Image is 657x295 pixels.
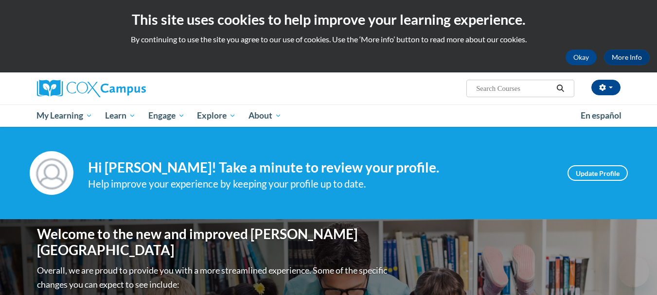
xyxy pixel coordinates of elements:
[37,80,222,97] a: Cox Campus
[37,263,390,292] p: Overall, we are proud to provide you with a more streamlined experience. Some of the specific cha...
[249,110,282,121] span: About
[581,110,621,121] span: En español
[88,159,553,176] h4: Hi [PERSON_NAME]! Take a minute to review your profile.
[30,151,73,195] img: Profile Image
[553,83,568,94] button: Search
[88,176,553,192] div: Help improve your experience by keeping your profile up to date.
[31,104,99,127] a: My Learning
[148,110,185,121] span: Engage
[191,104,242,127] a: Explore
[99,104,142,127] a: Learn
[7,10,650,29] h2: This site uses cookies to help improve your learning experience.
[568,165,628,181] a: Update Profile
[566,50,597,65] button: Okay
[242,104,288,127] a: About
[36,110,92,121] span: My Learning
[591,80,621,95] button: Account Settings
[37,80,146,97] img: Cox Campus
[142,104,191,127] a: Engage
[604,50,650,65] a: More Info
[22,104,635,127] div: Main menu
[574,105,628,126] a: En español
[618,256,649,287] iframe: Button to launch messaging window
[197,110,236,121] span: Explore
[7,34,650,45] p: By continuing to use the site you agree to our use of cookies. Use the ‘More info’ button to read...
[105,110,136,121] span: Learn
[475,83,553,94] input: Search Courses
[37,226,390,259] h1: Welcome to the new and improved [PERSON_NAME][GEOGRAPHIC_DATA]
